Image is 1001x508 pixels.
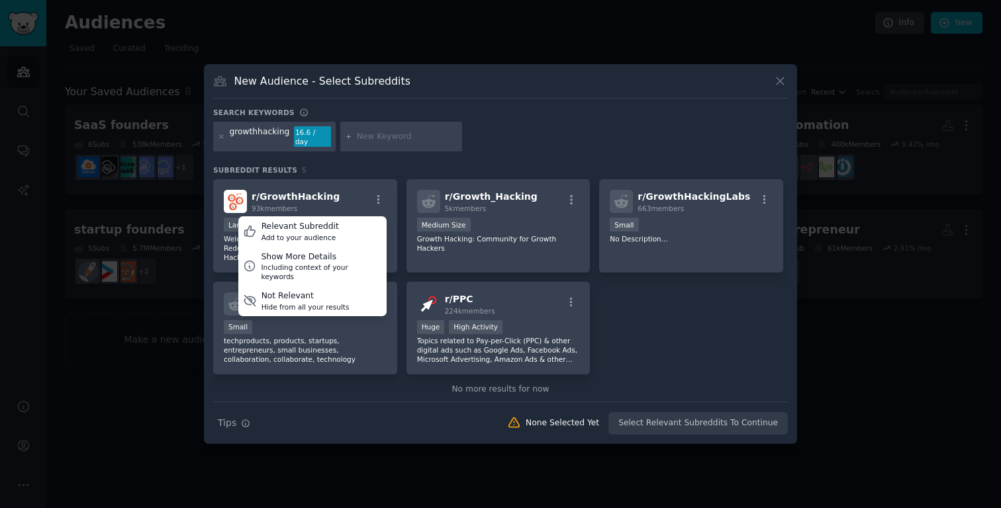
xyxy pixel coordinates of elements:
span: Tips [218,416,236,430]
div: Hide from all your results [262,302,350,312]
span: Subreddit Results [213,165,297,175]
span: 5 [302,166,307,174]
img: PPC [417,292,440,316]
div: Small [224,320,252,334]
img: GrowthHacking [224,190,247,213]
span: r/ GrowthHacking [252,191,340,202]
div: High Activity [449,320,502,334]
div: Not Relevant [262,290,350,302]
span: 663 members [638,204,684,212]
div: None Selected Yet [526,417,599,429]
div: Relevant Subreddit [262,221,339,233]
h3: Search keywords [213,108,295,117]
div: growthhacking [230,126,290,148]
span: 5k members [445,204,487,212]
div: Show More Details [261,251,381,263]
p: Growth Hacking: Community for Growth Hackers [417,234,580,253]
div: Small [610,218,638,232]
input: New Keyword [357,131,457,143]
div: Need more communities? [213,396,788,412]
span: Add to your keywords [508,401,596,410]
h3: New Audience - Select Subreddits [234,74,410,88]
div: Huge [417,320,445,334]
div: Large [224,218,253,232]
p: Welcome to world's largest Growth Hacking Reddit Community. A place for Growth Hacking practition... [224,234,387,262]
span: 224k members [445,307,495,315]
div: 16.6 / day [294,126,331,148]
span: 93k members [252,204,297,212]
span: r/ Growth_Hacking [445,191,538,202]
div: Including context of your keywords [261,263,381,281]
p: No Description... [610,234,773,243]
span: r/ GrowthHackingLabs [638,191,750,202]
p: Topics related to Pay-per-Click (PPC) & other digital ads such as Google Ads, Facebook Ads, Micro... [417,336,580,364]
span: r/ PPC [445,294,473,304]
button: Tips [213,411,255,435]
div: Medium Size [417,218,471,232]
div: No more results for now [213,384,788,396]
div: Add to your audience [262,233,339,242]
p: techproducts, products, startups, entrepreneurs, small businesses, collaboration, collaborate, te... [224,336,387,364]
